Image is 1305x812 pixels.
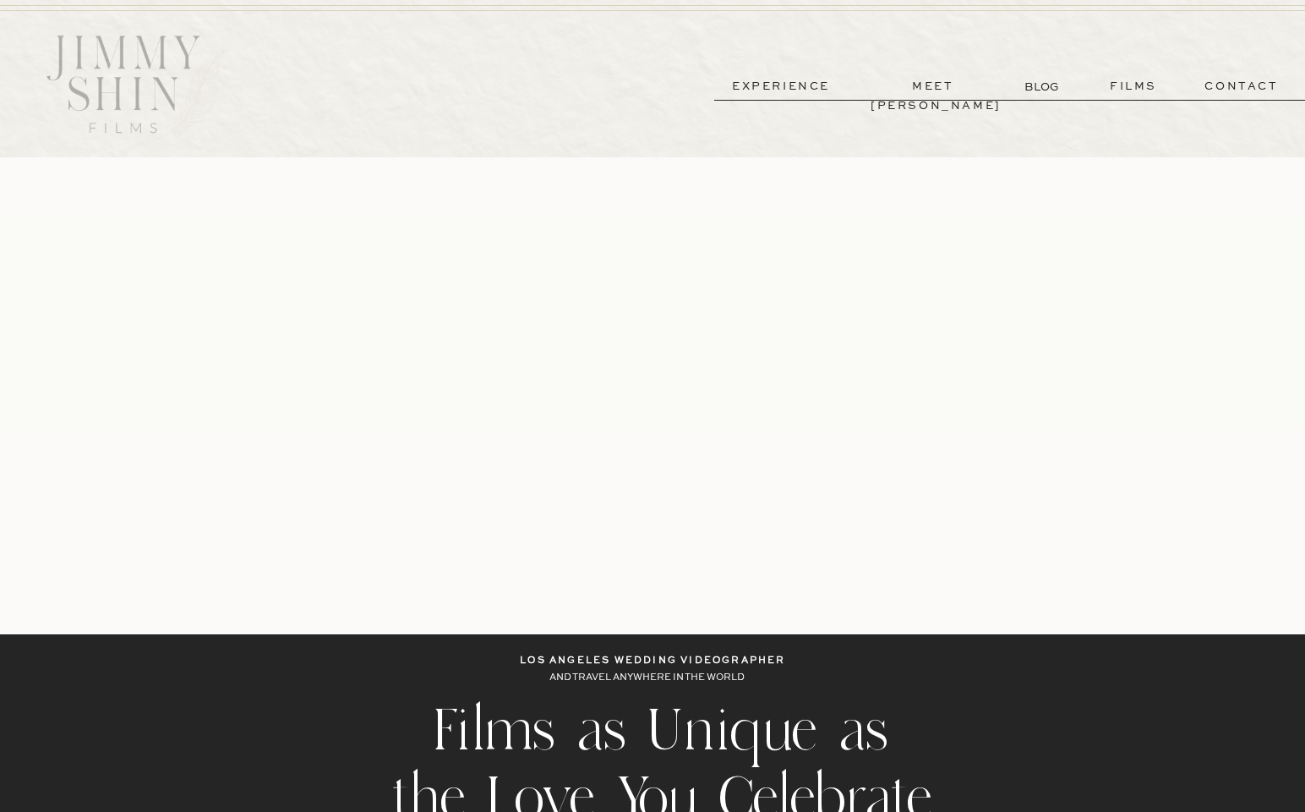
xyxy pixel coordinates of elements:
[549,670,756,688] p: AND TRAVEL ANYWHERE IN THE WORLD
[1024,78,1062,96] a: BLOG
[718,77,844,96] a: experience
[871,77,996,96] a: meet [PERSON_NAME]
[520,656,785,666] b: los angeles wedding videographer
[1092,77,1175,96] a: films
[1181,77,1302,96] a: contact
